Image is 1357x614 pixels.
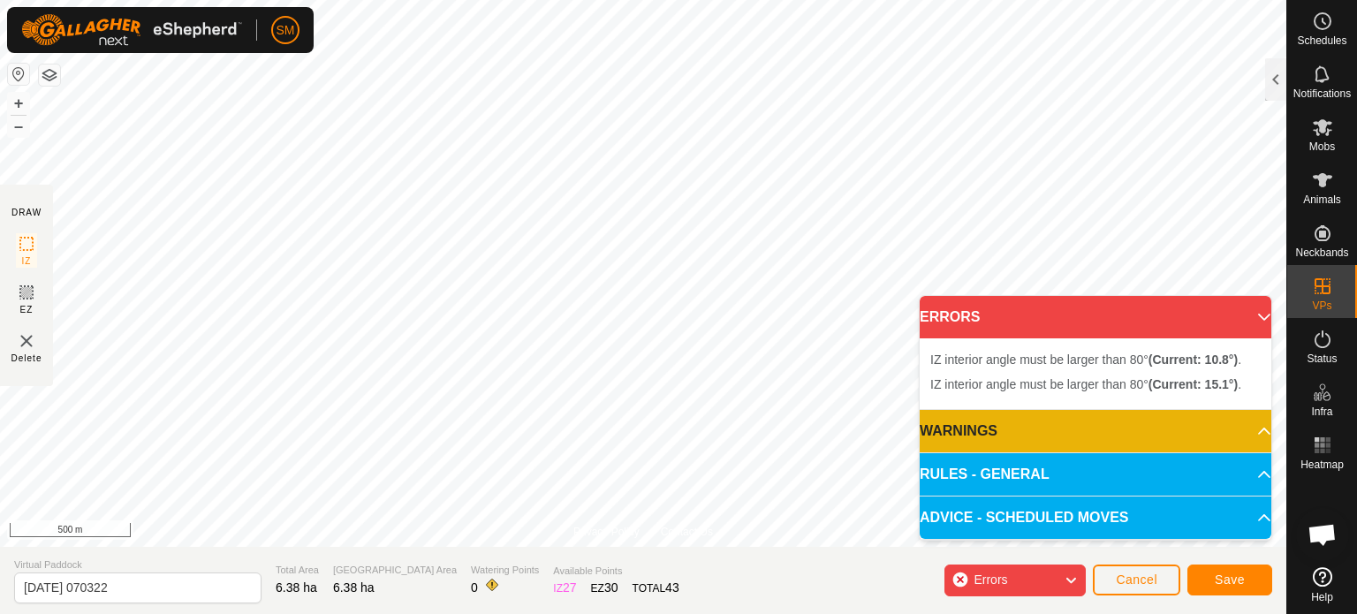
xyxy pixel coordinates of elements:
[974,572,1007,587] span: Errors
[920,296,1271,338] p-accordion-header: ERRORS
[471,563,539,578] span: Watering Points
[1293,88,1351,99] span: Notifications
[14,557,262,572] span: Virtual Paddock
[8,64,29,85] button: Reset Map
[11,352,42,365] span: Delete
[573,524,640,540] a: Privacy Policy
[276,563,319,578] span: Total Area
[21,14,242,46] img: Gallagher Logo
[1116,572,1157,587] span: Cancel
[930,377,1241,391] span: IZ interior angle must be larger than 80° .
[1295,247,1348,258] span: Neckbands
[920,464,1050,485] span: RULES - GENERAL
[920,307,980,328] span: ERRORS
[1309,141,1335,152] span: Mobs
[930,352,1241,367] span: IZ interior angle must be larger than 80° .
[1093,565,1180,595] button: Cancel
[1300,459,1344,470] span: Heatmap
[277,21,295,40] span: SM
[1303,194,1341,205] span: Animals
[39,64,60,86] button: Map Layers
[1149,377,1238,391] b: (Current: 15.1°)
[604,580,618,595] span: 30
[553,564,678,579] span: Available Points
[1297,35,1346,46] span: Schedules
[471,580,478,595] span: 0
[11,206,42,219] div: DRAW
[1287,560,1357,610] a: Help
[1296,508,1349,561] div: Open chat
[1149,352,1238,367] b: (Current: 10.8°)
[1311,406,1332,417] span: Infra
[8,116,29,137] button: –
[276,580,317,595] span: 6.38 ha
[563,580,577,595] span: 27
[591,579,618,597] div: EZ
[920,507,1128,528] span: ADVICE - SCHEDULED MOVES
[920,410,1271,452] p-accordion-header: WARNINGS
[633,579,679,597] div: TOTAL
[1215,572,1245,587] span: Save
[661,524,713,540] a: Contact Us
[920,453,1271,496] p-accordion-header: RULES - GENERAL
[920,497,1271,539] p-accordion-header: ADVICE - SCHEDULED MOVES
[1312,300,1331,311] span: VPs
[8,93,29,114] button: +
[333,580,375,595] span: 6.38 ha
[1307,353,1337,364] span: Status
[22,254,32,268] span: IZ
[920,338,1271,409] p-accordion-content: ERRORS
[665,580,679,595] span: 43
[333,563,457,578] span: [GEOGRAPHIC_DATA] Area
[20,303,34,316] span: EZ
[16,330,37,352] img: VP
[553,579,576,597] div: IZ
[1187,565,1272,595] button: Save
[920,421,997,442] span: WARNINGS
[1311,592,1333,603] span: Help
